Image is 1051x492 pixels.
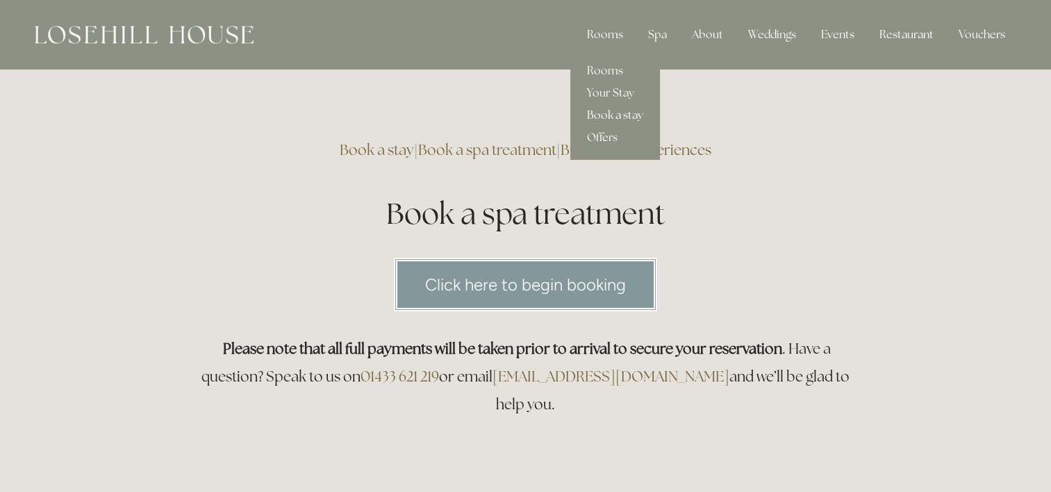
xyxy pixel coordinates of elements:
a: Book a stay [340,140,414,159]
div: Events [810,21,866,49]
div: Rooms [576,21,634,49]
img: Losehill House [35,26,254,44]
a: Book a stay [570,104,660,126]
a: Rooms [570,60,660,82]
a: Buy gifts & experiences [561,140,711,159]
strong: Please note that all full payments will be taken prior to arrival to secure your reservation [223,339,782,358]
div: Restaurant [868,21,945,49]
h1: Book a spa treatment [194,193,858,234]
h3: . Have a question? Speak to us on or email and we’ll be glad to help you. [194,335,858,418]
a: Vouchers [947,21,1016,49]
div: About [681,21,734,49]
a: [EMAIL_ADDRESS][DOMAIN_NAME] [493,367,729,386]
a: Click here to begin booking [394,258,657,311]
div: Weddings [737,21,807,49]
a: Offers [570,126,660,149]
a: Your Stay [570,82,660,104]
a: Book a spa treatment [418,140,556,159]
h3: | | [194,136,858,164]
a: 01433 621 219 [361,367,439,386]
div: Spa [637,21,678,49]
